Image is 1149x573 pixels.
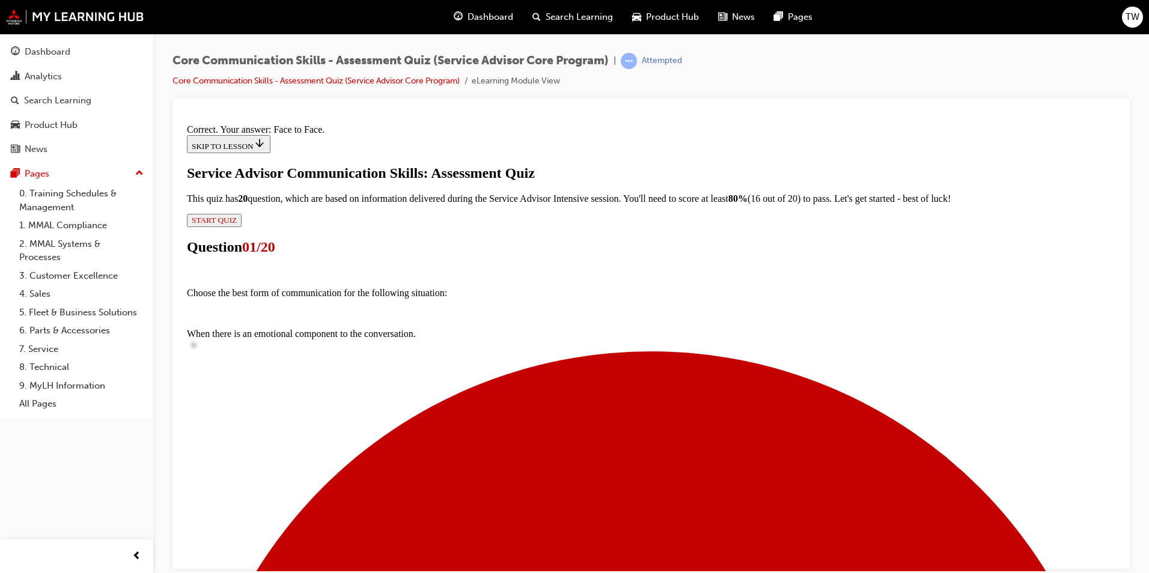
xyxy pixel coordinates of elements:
span: | [614,54,616,68]
span: up-icon [135,166,144,181]
div: Attempted [642,55,682,67]
div: News [25,142,47,156]
span: guage-icon [454,10,463,25]
a: Dashboard [5,41,148,63]
a: 7. Service [14,340,148,359]
a: 9. MyLH Information [14,377,148,395]
div: Dashboard [25,45,70,59]
span: Pages [788,10,812,24]
button: SKIP TO LESSON [5,16,88,34]
a: pages-iconPages [764,5,822,29]
strong: 20 [56,74,66,84]
span: Core Communication Skills - Assessment Quiz (Service Advisor Core Program) [172,54,609,68]
div: Search Learning [24,94,91,108]
span: 01/20 [60,120,93,135]
span: news-icon [11,144,20,155]
div: Choose the best form of communication for the following situation: [5,168,933,179]
a: 1. MMAL Compliance [14,216,148,235]
span: TW [1126,10,1139,24]
span: Dashboard [468,10,513,24]
strong: 80% [546,74,565,84]
button: DashboardAnalyticsSearch LearningProduct HubNews [5,38,148,163]
a: 5. Fleet & Business Solutions [14,303,148,322]
div: Correct. Your answer: Face to Face. [5,5,933,16]
span: news-icon [718,10,727,25]
div: Service Advisor Communication Skills: Assessment Quiz [5,46,933,62]
a: 6. Parts & Accessories [14,321,148,340]
a: Analytics [5,65,148,88]
button: Pages [5,163,148,185]
span: Product Hub [646,10,699,24]
span: search-icon [532,10,541,25]
a: search-iconSearch Learning [523,5,623,29]
div: When there is an emotional component to the conversation. [5,209,933,220]
a: car-iconProduct Hub [623,5,709,29]
div: Product Hub [25,118,78,132]
a: 0. Training Schedules & Management [14,184,148,216]
span: chart-icon [11,71,20,82]
a: Core Communication Skills - Assessment Quiz (Service Advisor Core Program) [172,76,460,86]
span: search-icon [11,95,19,106]
span: Question [5,120,60,135]
span: Search Learning [546,10,613,24]
a: 2. MMAL Systems & Processes [14,235,148,267]
div: Analytics [25,70,62,83]
div: Pages [25,167,49,181]
a: News [5,138,148,160]
li: eLearning Module View [472,74,560,88]
a: 8. Technical [14,358,148,377]
span: guage-icon [11,47,20,58]
h1: Question 1 of 20 [5,120,933,136]
a: 3. Customer Excellence [14,267,148,285]
a: Product Hub [5,114,148,136]
span: pages-icon [774,10,783,25]
p: This quiz has question, which are based on information delivered during the Service Advisor Inten... [5,74,933,85]
span: START QUIZ [10,96,55,105]
span: News [732,10,755,24]
span: learningRecordVerb_ATTEMPT-icon [621,53,637,69]
a: guage-iconDashboard [444,5,523,29]
a: 4. Sales [14,285,148,303]
span: car-icon [632,10,641,25]
a: Search Learning [5,89,148,112]
a: news-iconNews [709,5,764,29]
span: SKIP TO LESSON [10,22,84,31]
img: mmal [6,9,144,25]
a: All Pages [14,395,148,413]
button: TW [1122,7,1143,28]
span: car-icon [11,120,20,131]
span: prev-icon [132,549,141,564]
span: pages-icon [11,169,20,180]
